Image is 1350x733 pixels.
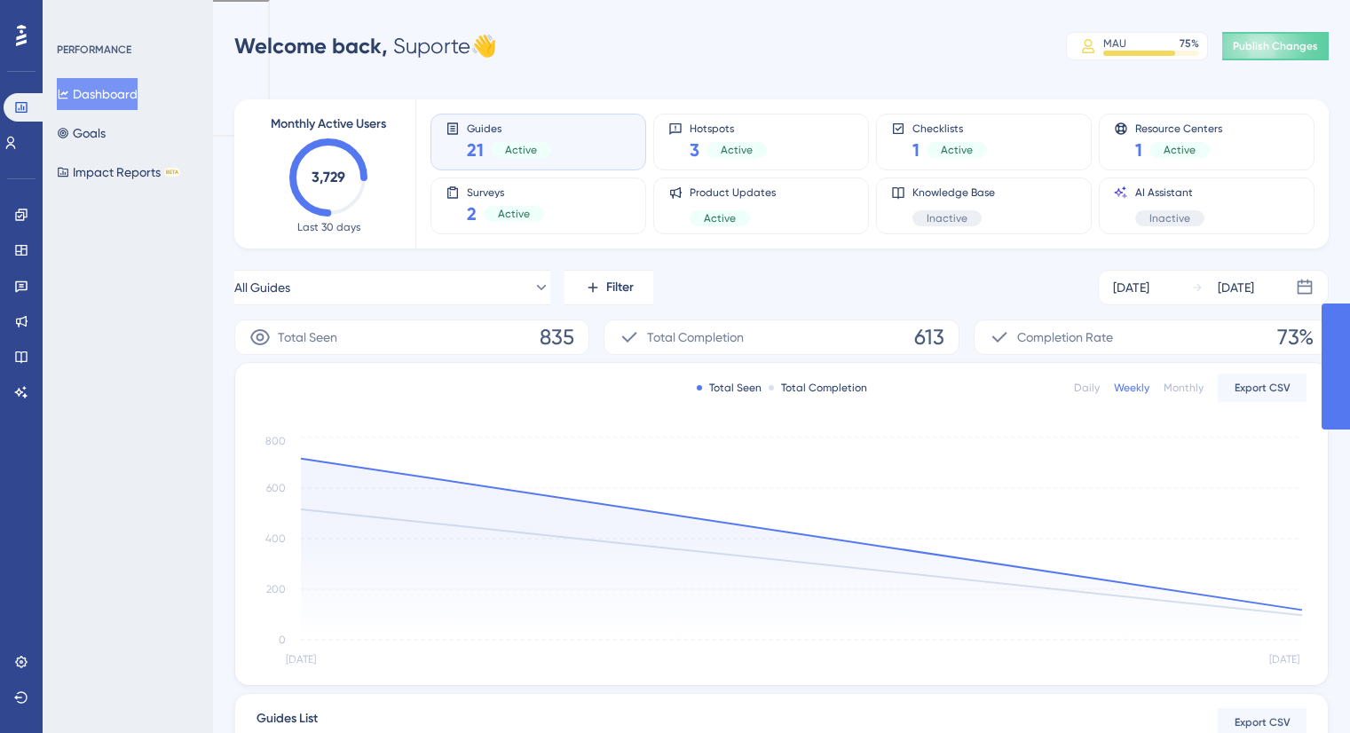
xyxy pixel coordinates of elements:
div: PERFORMANCE [57,43,131,57]
span: Inactive [927,211,967,225]
div: BETA [164,168,180,177]
button: Dashboard [57,78,138,110]
span: Completion Rate [1017,327,1113,348]
span: Last 30 days [297,220,360,234]
span: Product Updates [690,185,776,200]
span: Knowledge Base [912,185,995,200]
button: Impact ReportsBETA [57,156,180,188]
tspan: [DATE] [1269,653,1299,666]
span: Export CSV [1235,715,1291,729]
button: Filter [564,270,653,305]
span: Inactive [1149,211,1190,225]
div: [DATE] [1218,277,1254,298]
span: Export CSV [1235,381,1291,395]
span: Total Completion [647,327,744,348]
span: 21 [467,138,484,162]
div: [DATE] [1113,277,1149,298]
span: Monthly Active Users [271,114,386,135]
span: All Guides [234,277,290,298]
span: Publish Changes [1233,39,1318,53]
tspan: [DATE] [286,653,316,666]
span: Total Seen [278,327,337,348]
tspan: 400 [265,532,286,545]
span: Welcome back, [234,33,388,59]
button: Publish Changes [1222,32,1329,60]
div: Total Seen [697,381,762,395]
span: Active [721,143,753,157]
span: Active [498,207,530,221]
tspan: 800 [265,435,286,447]
tspan: 200 [266,583,286,595]
span: 1 [912,138,920,162]
span: Active [941,143,973,157]
div: Daily [1074,381,1100,395]
tspan: 0 [279,634,286,646]
iframe: UserGuiding AI Assistant Launcher [1275,663,1329,716]
span: Filter [606,277,634,298]
div: Weekly [1114,381,1149,395]
button: Goals [57,117,106,149]
text: 3,729 [312,169,345,185]
span: Hotspots [690,122,767,134]
button: Export CSV [1218,374,1307,402]
span: Active [505,143,537,157]
span: 613 [914,323,944,351]
span: Checklists [912,122,987,134]
tspan: 600 [266,482,286,494]
span: Resource Centers [1135,122,1222,134]
span: 2 [467,201,477,226]
span: Guides [467,122,551,134]
div: Suporte 👋 [234,32,497,60]
span: 73% [1277,323,1314,351]
span: 3 [690,138,699,162]
span: Active [704,211,736,225]
span: 835 [540,323,574,351]
div: 75 % [1180,36,1199,51]
button: All Guides [234,270,550,305]
span: 1 [1135,138,1142,162]
span: AI Assistant [1135,185,1204,200]
div: Monthly [1164,381,1204,395]
div: Total Completion [769,381,867,395]
span: Active [1164,143,1196,157]
div: MAU [1103,36,1126,51]
span: Surveys [467,185,544,198]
